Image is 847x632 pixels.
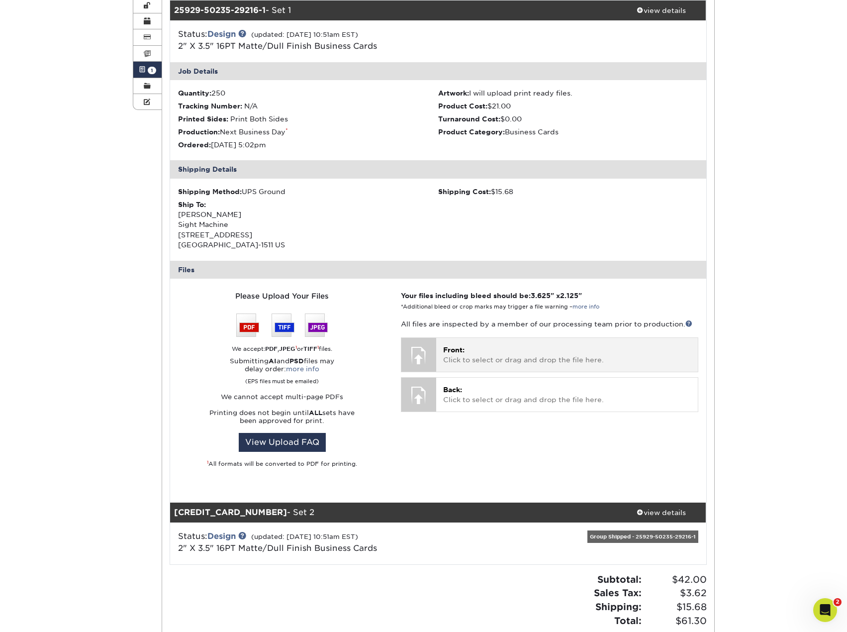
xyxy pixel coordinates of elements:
[289,357,304,365] strong: PSD
[171,530,527,554] div: Status:
[251,533,358,540] small: (updated: [DATE] 10:51am EST)
[178,188,242,196] strong: Shipping Method:
[178,41,377,51] a: 2" X 3.5" 16PT Matte/Dull Finish Business Cards
[279,345,295,352] strong: JPEG
[443,385,690,405] p: Click to select or drag and drop the file here.
[178,102,242,110] strong: Tracking Number:
[265,345,278,352] strong: PDF
[309,409,322,417] strong: ALL
[170,0,617,20] div: - Set 1
[645,600,707,614] span: $15.68
[230,115,288,123] span: Print Both Sides
[178,128,220,136] strong: Production:
[178,187,438,197] div: UPS Ground
[170,503,617,523] div: - Set 2
[170,261,706,279] div: Files
[560,292,578,300] span: 2.125
[178,201,206,209] strong: Ship To:
[295,345,297,350] sup: 1
[834,598,842,606] span: 2
[438,114,698,124] li: $0.00
[645,586,707,600] span: $3.62
[171,28,527,52] div: Status:
[595,601,642,612] strong: Shipping:
[438,101,698,111] li: $21.00
[438,187,698,197] div: $15.68
[617,0,706,20] a: view details
[531,292,551,300] span: 3.625
[170,160,706,178] div: Shipping Details
[178,140,438,150] li: [DATE] 5:02pm
[207,29,236,39] a: Design
[178,409,386,425] p: Printing does not begin until sets have been approved for print.
[178,357,386,385] p: Submitting and files may delay order:
[813,598,837,622] iframe: Intercom live chat
[245,373,319,385] small: (EPS files must be emailed)
[178,345,386,353] div: We accept: , or files.
[401,319,698,329] p: All files are inspected by a member of our processing team prior to production.
[587,530,698,543] div: Group Shipped - 25929-50235-29216-1
[174,5,266,15] strong: 25929-50235-29216-1
[269,357,277,365] strong: AI
[317,345,319,350] sup: 1
[443,346,465,354] span: Front:
[617,507,706,517] div: view details
[594,587,642,598] strong: Sales Tax:
[178,200,438,250] div: [PERSON_NAME] Sight Machine [STREET_ADDRESS] [GEOGRAPHIC_DATA]-1511 US
[207,531,236,541] a: Design
[443,386,462,394] span: Back:
[438,115,500,123] strong: Turnaround Cost:
[438,188,491,196] strong: Shipping Cost:
[303,345,317,352] strong: TIFF
[251,31,358,38] small: (updated: [DATE] 10:51am EST)
[178,141,211,149] strong: Ordered:
[438,102,487,110] strong: Product Cost:
[438,127,698,137] li: Business Cards
[443,345,690,365] p: Click to select or drag and drop the file here.
[178,393,386,401] p: We cannot accept multi-page PDFs
[572,304,599,310] a: more info
[614,615,642,626] strong: Total:
[438,128,505,136] strong: Product Category:
[286,365,319,373] a: more info
[401,304,599,310] small: *Additional bleed or crop marks may trigger a file warning –
[597,574,642,585] strong: Subtotal:
[236,314,328,337] img: We accept: PSD, TIFF, or JPEG (JPG)
[645,573,707,587] span: $42.00
[133,62,162,78] a: 1
[178,127,438,137] li: Next Business Day
[645,614,707,628] span: $61.30
[207,460,208,465] sup: 1
[617,503,706,523] a: view details
[178,291,386,302] div: Please Upload Your Files
[178,460,386,468] div: All formats will be converted to PDF for printing.
[178,115,228,123] strong: Printed Sides:
[178,89,211,97] strong: Quantity:
[178,543,377,553] a: 2" X 3.5" 16PT Matte/Dull Finish Business Cards
[438,88,698,98] li: I will upload print ready files.
[174,508,287,517] strong: [CREDIT_CARD_NUMBER]
[148,67,156,74] span: 1
[239,433,326,452] a: View Upload FAQ
[244,102,258,110] span: N/A
[178,88,438,98] li: 250
[401,292,582,300] strong: Your files including bleed should be: " x "
[438,89,469,97] strong: Artwork:
[617,5,706,15] div: view details
[170,62,706,80] div: Job Details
